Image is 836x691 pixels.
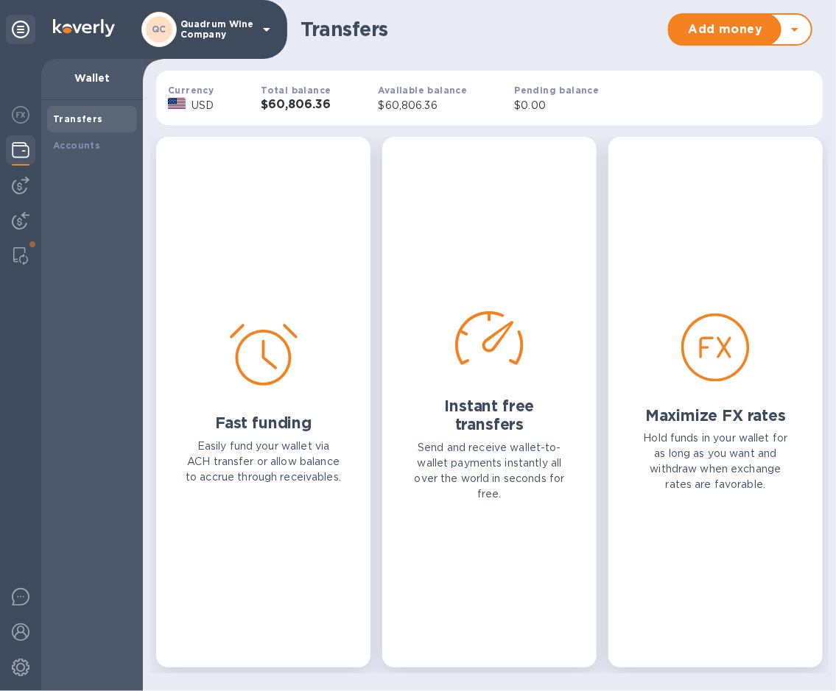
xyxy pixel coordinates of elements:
b: QC [152,24,166,35]
p: Easily fund your wallet via ACH transfer or allow balance to accrue through receivables. [186,439,341,485]
b: Total balance [261,85,331,96]
p: Wallet [53,71,131,85]
img: Logo [53,19,115,37]
h1: Transfers [301,18,661,41]
p: $60,806.36 [379,98,468,113]
p: Quadrum Wine Company [180,19,254,40]
img: Foreign exchange [12,106,29,124]
span: Add money [681,21,770,38]
b: Available balance [379,85,468,96]
p: $0.00 [514,98,599,113]
h2: Instant free transfers [412,397,567,433]
h2: Fast funding [215,414,312,432]
h2: Maximize FX rates [645,406,786,425]
p: Hold funds in your wallet for as long as you want and withdraw when exchange rates are favorable. [638,430,793,492]
b: Currency [168,85,214,96]
p: USD [192,98,214,113]
h3: $60,806.36 [261,98,331,112]
b: Pending balance [514,85,599,96]
button: Add money [670,15,781,44]
img: Wallets [12,141,29,159]
b: Transfers [53,113,103,124]
p: Send and receive wallet-to-wallet payments instantly all over the world in seconds for free. [412,440,567,502]
b: Accounts [53,140,100,151]
div: Unpin categories [6,15,35,44]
